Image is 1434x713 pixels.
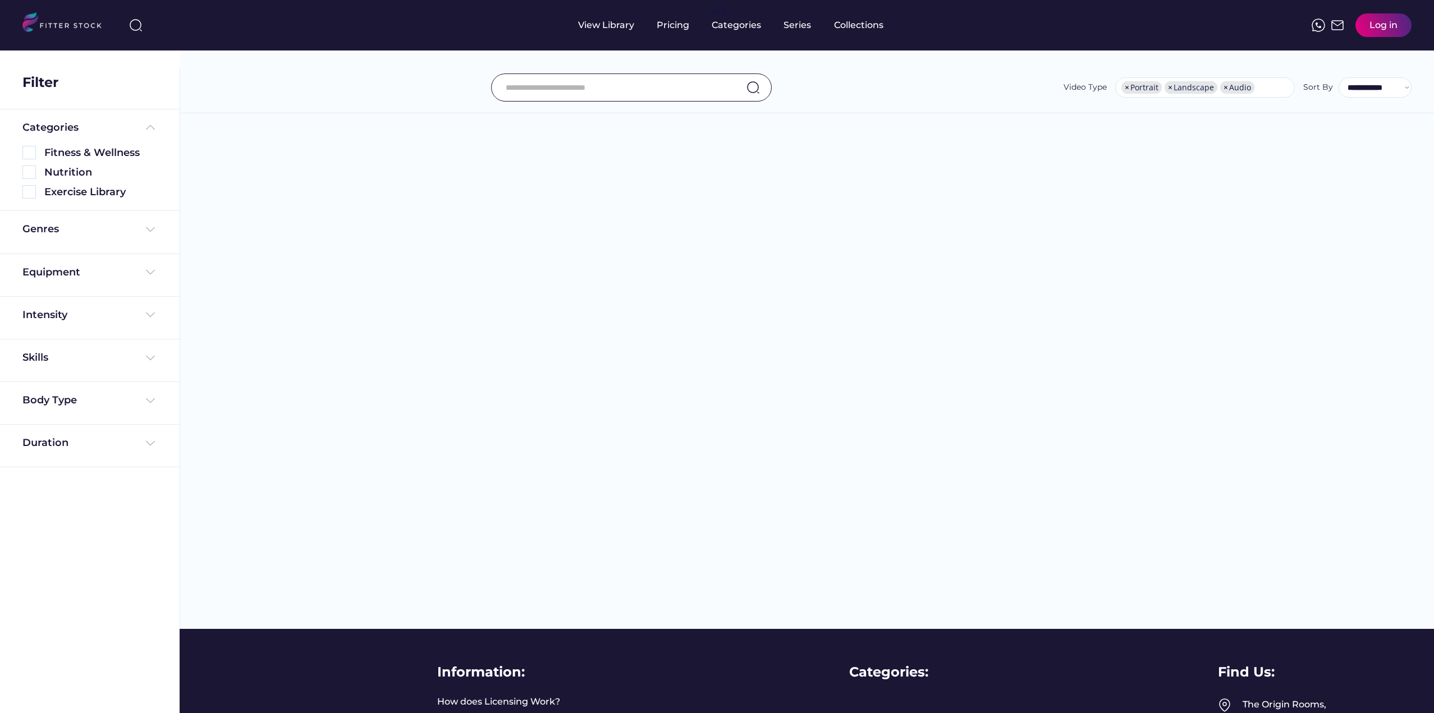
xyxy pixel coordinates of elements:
[1168,84,1172,91] span: ×
[22,12,111,35] img: LOGO.svg
[22,185,36,199] img: Rectangle%205126.svg
[1121,81,1162,94] li: Portrait
[712,6,726,17] div: fvck
[437,696,560,708] a: How does Licensing Work?
[22,73,58,92] div: Filter
[1369,19,1398,31] div: Log in
[44,185,157,199] div: Exercise Library
[712,19,761,31] div: Categories
[1331,19,1344,32] img: Frame%2051.svg
[1218,663,1275,682] div: Find Us:
[144,308,157,321] img: Frame%20%284%29.svg
[22,121,79,135] div: Categories
[144,121,157,134] img: Frame%20%285%29.svg
[22,436,68,450] div: Duration
[22,393,77,407] div: Body Type
[22,351,51,365] div: Skills
[1220,81,1254,94] li: Audio
[144,351,157,365] img: Frame%20%284%29.svg
[849,663,928,682] div: Categories:
[657,19,689,31] div: Pricing
[1224,84,1228,91] span: ×
[22,308,67,322] div: Intensity
[1125,84,1129,91] span: ×
[22,165,36,179] img: Rectangle%205126.svg
[1303,82,1333,93] div: Sort By
[784,19,812,31] div: Series
[1312,19,1325,32] img: meteor-icons_whatsapp%20%281%29.svg
[1165,81,1217,94] li: Landscape
[144,265,157,279] img: Frame%20%284%29.svg
[144,223,157,236] img: Frame%20%284%29.svg
[22,146,36,159] img: Rectangle%205126.svg
[144,436,157,450] img: Frame%20%284%29.svg
[22,265,80,279] div: Equipment
[746,81,760,94] img: search-normal.svg
[144,394,157,407] img: Frame%20%284%29.svg
[1218,698,1231,712] img: Frame%2049.svg
[834,19,883,31] div: Collections
[44,146,157,160] div: Fitness & Wellness
[44,165,157,180] div: Nutrition
[129,19,143,32] img: search-normal%203.svg
[437,663,525,682] div: Information:
[22,222,59,236] div: Genres
[578,19,634,31] div: View Library
[1064,82,1107,93] div: Video Type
